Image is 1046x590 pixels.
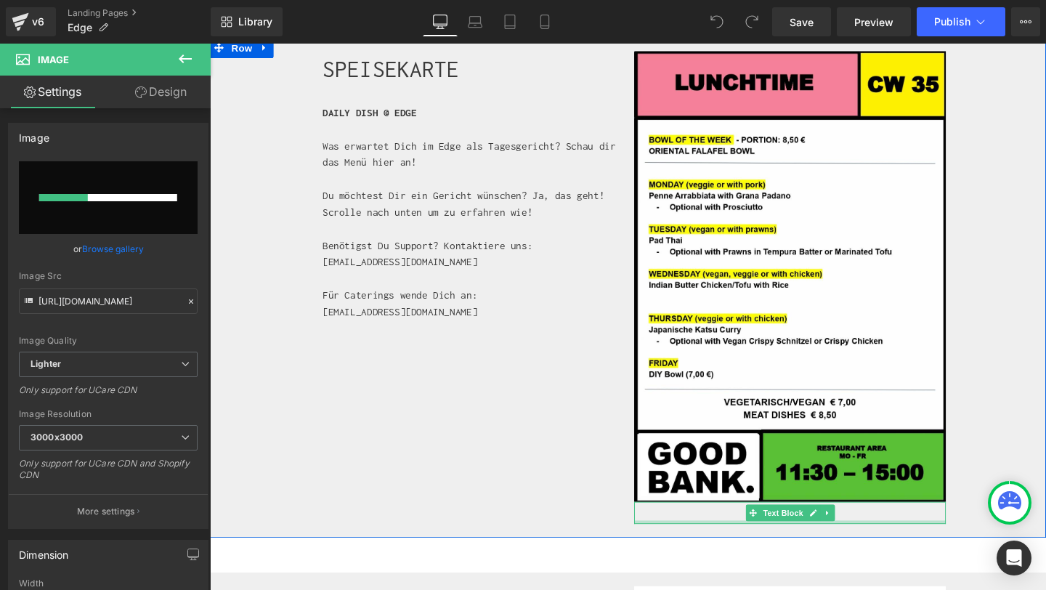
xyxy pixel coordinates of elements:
div: Image Quality [19,336,198,346]
span: Edge [68,22,92,33]
b: 3000x3000 [31,432,83,442]
a: Design [108,76,214,108]
b: Lighter [31,358,61,369]
a: New Library [211,7,283,36]
span: Image [38,54,69,65]
button: More [1011,7,1040,36]
span: Publish [934,16,970,28]
div: Width [19,578,198,589]
h1: SPEISEKARTE [118,8,446,47]
div: Image Resolution [19,409,198,419]
button: Publish [917,7,1005,36]
span: Preview [854,15,893,30]
div: Image [19,124,49,144]
p: More settings [77,505,135,518]
button: Undo [702,7,731,36]
div: or [19,241,198,256]
button: Redo [737,7,766,36]
p: [EMAIL_ADDRESS][DOMAIN_NAME] [118,221,439,238]
p: [EMAIL_ADDRESS][DOMAIN_NAME] [118,273,439,291]
p: Für Caterings wende Dich an: [118,256,439,273]
input: Link [19,288,198,314]
a: Tablet [492,7,527,36]
span: Text Block [578,485,626,502]
p: Benötigst Du Support? Kontaktiere uns: [118,203,439,221]
a: Desktop [423,7,458,36]
div: Image Src [19,271,198,281]
span: Save [790,15,814,30]
a: Preview [837,7,911,36]
div: Dimension [19,541,69,561]
a: Landing Pages [68,7,211,19]
button: More settings [9,494,208,528]
a: Mobile [527,7,562,36]
div: Only support for UCare CDN [19,384,198,405]
a: v6 [6,7,56,36]
a: Expand / Collapse [641,485,657,502]
a: Laptop [458,7,492,36]
div: v6 [29,12,47,31]
a: Browse gallery [82,236,144,262]
strong: DAILY DISH @ EDGE [118,66,217,78]
p: Du möchtest Dir ein Gericht wünschen? Ja, das geht! Scrolle nach unten um zu erfahren wie! [118,151,439,186]
span: Library [238,15,272,28]
p: Was erwartet Dich im Edge als Tagesgericht? Schau dir das Menü hier an! [118,99,439,134]
div: Open Intercom Messenger [997,541,1031,575]
div: Only support for UCare CDN and Shopify CDN [19,458,198,490]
